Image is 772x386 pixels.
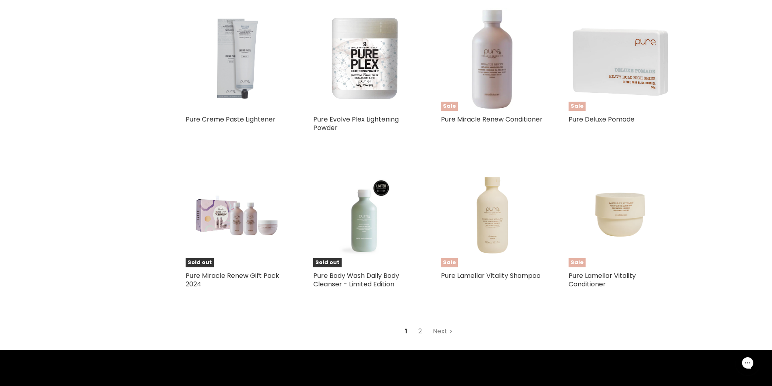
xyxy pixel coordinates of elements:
iframe: Gorgias live chat messenger [731,348,764,378]
img: Pure Miracle Renew Gift Pack 2024 [186,164,289,267]
a: Pure Evolve Plex Lightening Powder [313,8,417,111]
a: Pure Lamellar Vitality ConditionerSale [569,164,672,267]
a: Pure Creme Paste Lightener [186,8,289,111]
a: Pure Miracle Renew Conditioner [441,115,543,124]
span: Sold out [186,258,214,267]
a: Pure Deluxe Pomade [569,115,635,124]
a: Pure Body Wash Daily Body Cleanser - Limited Edition [313,271,399,289]
a: Pure Lamellar Vitality Conditioner [569,271,636,289]
a: Pure Evolve Plex Lightening Powder [313,115,399,132]
img: Pure Miracle Renew Conditioner [441,8,544,111]
a: Pure Body Wash Daily Body Cleanser - Limited EditionSold out [313,164,417,267]
span: Sale [569,258,586,267]
a: Pure Creme Paste Lightener [186,115,276,124]
img: Pure Creme Paste Lightener [205,8,269,111]
img: Pure Body Wash Daily Body Cleanser - Limited Edition [323,164,406,267]
a: Pure Miracle Renew Gift Pack 2024 [186,271,279,289]
a: 2 [414,324,426,339]
a: Pure Miracle Renew ConditionerSale [441,8,544,111]
a: Pure Miracle Renew Gift Pack 2024Sold out [186,164,289,267]
span: Sold out [313,258,342,267]
img: Pure Lamellar Vitality Conditioner [569,164,672,267]
span: Sale [441,102,458,111]
span: 1 [400,324,412,339]
a: Pure Lamellar Vitality Shampoo [441,271,541,280]
span: Sale [441,258,458,267]
img: Pure Deluxe Pomade [569,8,672,111]
a: Pure Deluxe PomadeSale [569,8,672,111]
img: Pure Evolve Plex Lightening Powder [321,8,408,111]
span: Sale [569,102,586,111]
a: Next [428,324,457,339]
img: Pure Lamellar Vitality Shampoo [441,164,544,267]
a: Pure Lamellar Vitality ShampooSale [441,164,544,267]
